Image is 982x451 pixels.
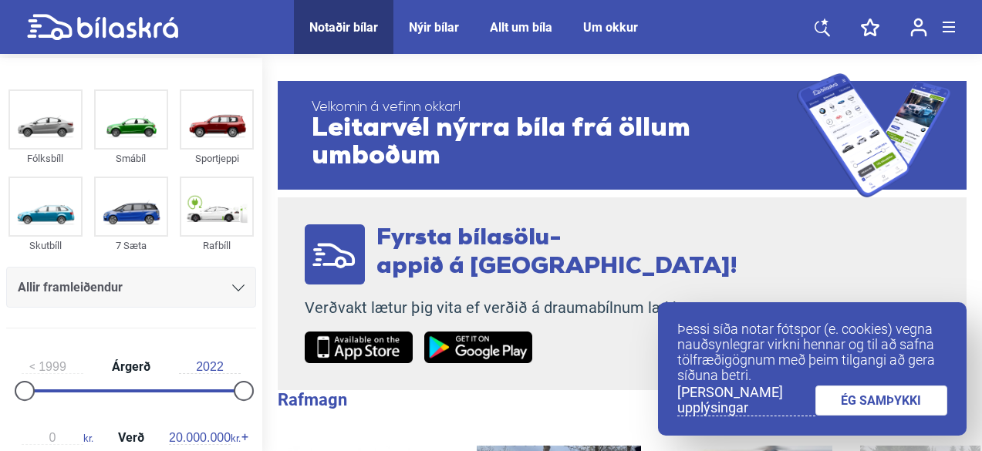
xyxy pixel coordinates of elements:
[22,431,93,445] span: kr.
[278,390,347,409] b: Rafmagn
[309,20,378,35] a: Notaðir bílar
[312,116,797,171] span: Leitarvél nýrra bíla frá öllum umboðum
[180,150,254,167] div: Sportjeppi
[180,237,254,254] div: Rafbíll
[312,100,797,116] span: Velkomin á vefinn okkar!
[8,237,83,254] div: Skutbíll
[305,298,737,318] p: Verðvakt lætur þig vita ef verðið á draumabílnum lækkar.
[490,20,552,35] a: Allt um bíla
[583,20,638,35] a: Um okkur
[815,385,948,416] a: ÉG SAMÞYKKI
[677,321,947,383] p: Þessi síða notar fótspor (e. cookies) vegna nauðsynlegrar virkni hennar og til að safna tölfræðig...
[108,361,154,373] span: Árgerð
[8,150,83,167] div: Fólksbíll
[409,20,459,35] a: Nýir bílar
[94,237,168,254] div: 7 Sæta
[114,432,148,444] span: Verð
[169,431,241,445] span: kr.
[376,227,737,279] span: Fyrsta bílasölu- appið á [GEOGRAPHIC_DATA]!
[677,385,815,416] a: [PERSON_NAME] upplýsingar
[18,277,123,298] span: Allir framleiðendur
[910,18,927,37] img: user-login.svg
[94,150,168,167] div: Smábíl
[278,73,967,197] a: Velkomin á vefinn okkar!Leitarvél nýrra bíla frá öllum umboðum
